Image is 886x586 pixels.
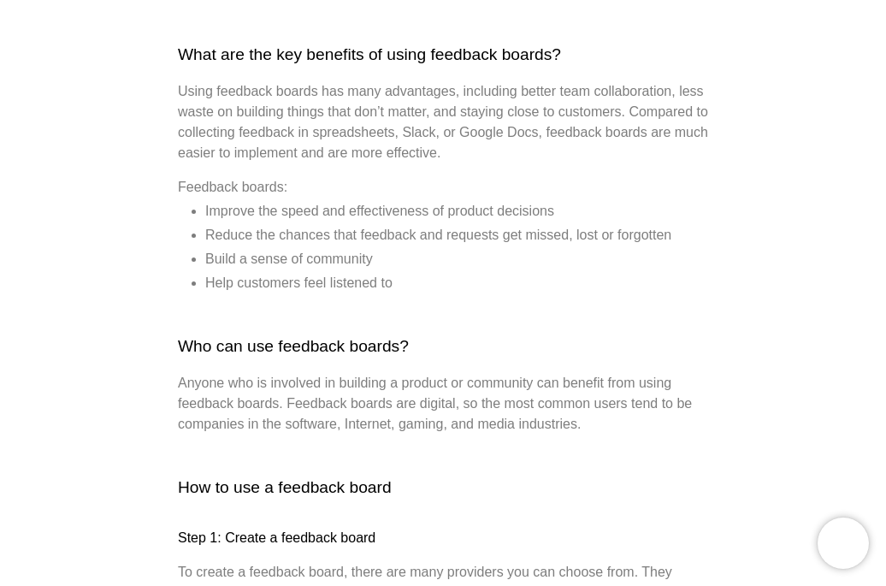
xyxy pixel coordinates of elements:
[178,476,708,500] h2: How to use a feedback board
[205,225,708,246] li: Reduce the chances that feedback and requests get missed, lost or forgotten
[178,81,708,163] p: Using feedback boards has many advantages, including better team collaboration, less waste on bui...
[818,518,869,569] iframe: Chatra live chat
[178,373,708,435] p: Anyone who is involved in building a product or community can benefit from using feedback boards....
[205,201,708,222] li: Improve the speed and effectiveness of product decisions
[205,273,708,293] li: Help customers feel listened to
[178,43,708,68] h2: What are the key benefits of using feedback boards?
[178,334,708,359] h2: Who can use feedback boards?
[205,249,708,269] li: Build a sense of community
[178,177,708,198] p: Feedback boards:
[178,528,708,548] h3: Step 1: Create a feedback board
